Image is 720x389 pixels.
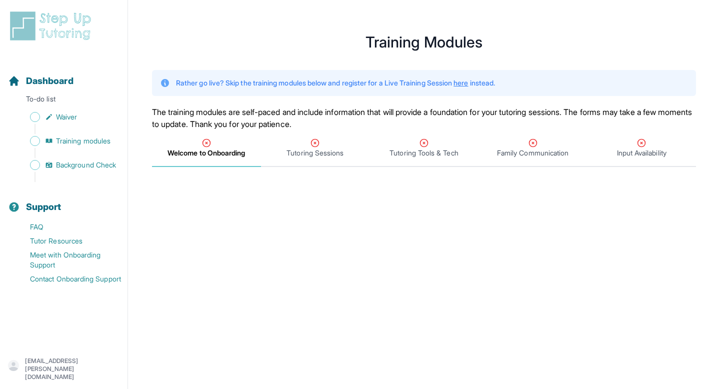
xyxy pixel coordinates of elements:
button: [EMAIL_ADDRESS][PERSON_NAME][DOMAIN_NAME] [8,357,119,381]
span: Tutoring Sessions [286,148,343,158]
a: Waiver [8,110,127,124]
nav: Tabs [152,130,696,167]
span: Dashboard [26,74,73,88]
button: Dashboard [4,58,123,92]
p: [EMAIL_ADDRESS][PERSON_NAME][DOMAIN_NAME] [25,357,119,381]
a: Contact Onboarding Support [8,272,127,286]
a: Tutor Resources [8,234,127,248]
span: Welcome to Onboarding [167,148,245,158]
span: Background Check [56,160,116,170]
span: Input Availability [617,148,666,158]
p: To-do list [4,94,123,108]
a: Background Check [8,158,127,172]
a: FAQ [8,220,127,234]
a: here [453,78,468,87]
span: Family Communication [497,148,568,158]
a: Meet with Onboarding Support [8,248,127,272]
p: Rather go live? Skip the training modules below and register for a Live Training Session instead. [176,78,495,88]
p: The training modules are self-paced and include information that will provide a foundation for yo... [152,106,696,130]
span: Waiver [56,112,77,122]
a: Training modules [8,134,127,148]
span: Tutoring Tools & Tech [389,148,458,158]
a: Dashboard [8,74,73,88]
span: Support [26,200,61,214]
button: Support [4,184,123,218]
h1: Training Modules [152,36,696,48]
img: logo [8,10,97,42]
span: Training modules [56,136,110,146]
